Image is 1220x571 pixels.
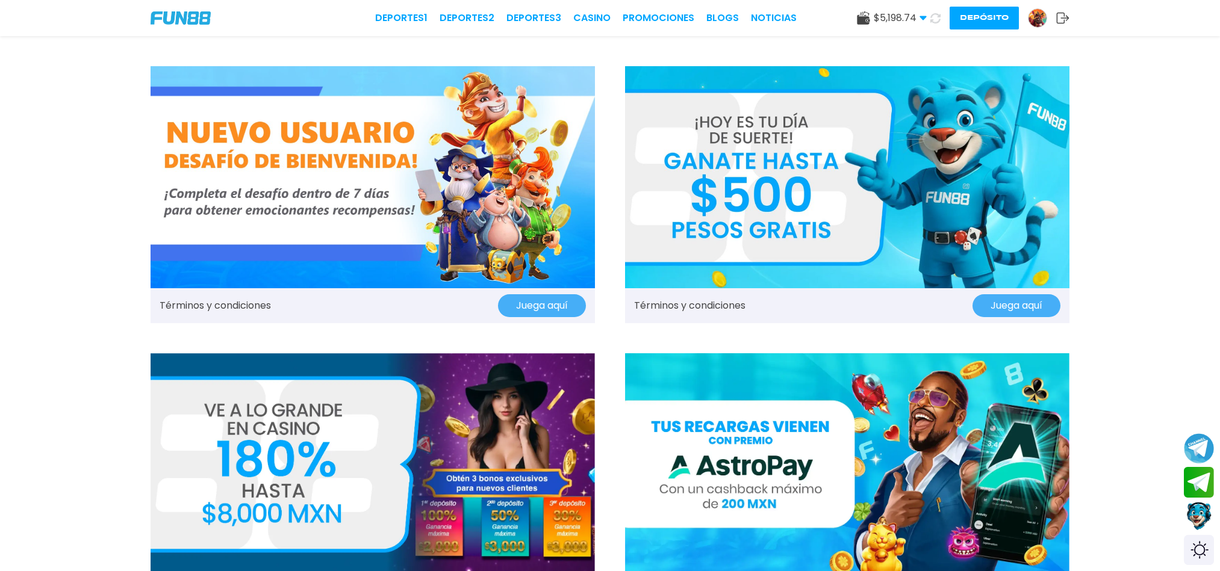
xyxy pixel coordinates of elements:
[440,11,494,25] a: Deportes2
[706,11,739,25] a: BLOGS
[1184,501,1214,532] button: Contact customer service
[1029,9,1047,27] img: Avatar
[375,11,428,25] a: Deportes1
[573,11,611,25] a: CASINO
[498,294,586,317] button: Juega aquí
[160,298,271,313] a: Términos y condiciones
[874,11,927,25] span: $ 5,198.74
[634,298,745,313] a: Términos y condiciones
[751,11,797,25] a: NOTICIAS
[151,11,211,25] img: Company Logo
[973,294,1060,317] button: Juega aquí
[506,11,561,25] a: Deportes3
[1184,535,1214,565] div: Switch theme
[151,66,595,288] img: Promo Banner
[625,66,1069,288] img: Promo Banner
[1184,467,1214,498] button: Join telegram
[1184,433,1214,464] button: Join telegram channel
[950,7,1019,29] button: Depósito
[1028,8,1056,28] a: Avatar
[623,11,694,25] a: Promociones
